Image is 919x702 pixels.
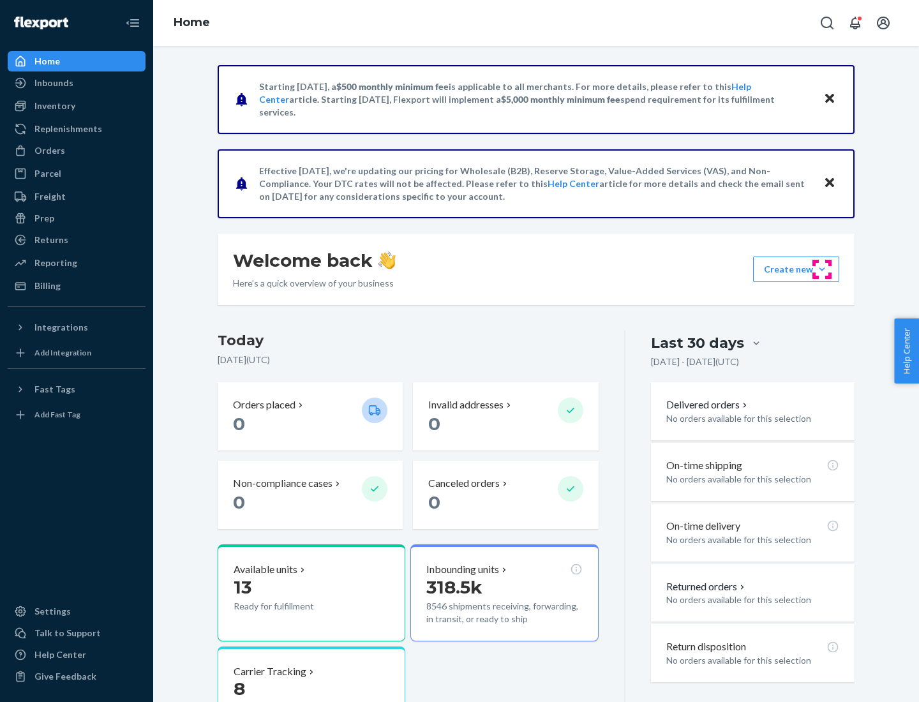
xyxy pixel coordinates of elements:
[34,409,80,420] div: Add Fast Tag
[666,594,839,606] p: No orders available for this selection
[821,90,838,108] button: Close
[548,178,599,189] a: Help Center
[8,601,146,622] a: Settings
[894,318,919,384] button: Help Center
[8,317,146,338] button: Integrations
[8,230,146,250] a: Returns
[233,476,332,491] p: Non-compliance cases
[8,163,146,184] a: Parcel
[233,398,295,412] p: Orders placed
[426,600,582,625] p: 8546 shipments receiving, forwarding, in transit, or ready to ship
[8,51,146,71] a: Home
[413,461,598,529] button: Canceled orders 0
[428,413,440,435] span: 0
[428,398,504,412] p: Invalid addresses
[428,476,500,491] p: Canceled orders
[218,461,403,529] button: Non-compliance cases 0
[218,382,403,451] button: Orders placed 0
[34,670,96,683] div: Give Feedback
[163,4,220,41] ol: breadcrumbs
[34,55,60,68] div: Home
[8,253,146,273] a: Reporting
[666,398,750,412] button: Delivered orders
[8,208,146,228] a: Prep
[814,10,840,36] button: Open Search Box
[14,17,68,29] img: Flexport logo
[34,123,102,135] div: Replenishments
[666,534,839,546] p: No orders available for this selection
[34,190,66,203] div: Freight
[34,280,61,292] div: Billing
[8,140,146,161] a: Orders
[34,347,91,358] div: Add Integration
[8,645,146,665] a: Help Center
[233,277,396,290] p: Here’s a quick overview of your business
[8,119,146,139] a: Replenishments
[8,276,146,296] a: Billing
[233,491,245,513] span: 0
[234,576,251,598] span: 13
[233,249,396,272] h1: Welcome back
[34,383,75,396] div: Fast Tags
[426,562,499,577] p: Inbounding units
[666,654,839,667] p: No orders available for this selection
[651,333,744,353] div: Last 30 days
[174,15,210,29] a: Home
[651,355,739,368] p: [DATE] - [DATE] ( UTC )
[8,666,146,687] button: Give Feedback
[120,10,146,36] button: Close Navigation
[428,491,440,513] span: 0
[34,321,88,334] div: Integrations
[870,10,896,36] button: Open account menu
[666,458,742,473] p: On-time shipping
[259,165,811,203] p: Effective [DATE], we're updating our pricing for Wholesale (B2B), Reserve Storage, Value-Added Se...
[666,473,839,486] p: No orders available for this selection
[34,648,86,661] div: Help Center
[233,413,245,435] span: 0
[8,623,146,643] a: Talk to Support
[234,664,306,679] p: Carrier Tracking
[34,605,71,618] div: Settings
[34,167,61,180] div: Parcel
[218,544,405,641] button: Available units13Ready for fulfillment
[413,382,598,451] button: Invalid addresses 0
[218,354,599,366] p: [DATE] ( UTC )
[8,405,146,425] a: Add Fast Tag
[234,562,297,577] p: Available units
[666,579,747,594] button: Returned orders
[34,100,75,112] div: Inventory
[234,678,245,699] span: 8
[8,379,146,400] button: Fast Tags
[378,251,396,269] img: hand-wave emoji
[34,212,54,225] div: Prep
[8,343,146,363] a: Add Integration
[821,174,838,193] button: Close
[34,234,68,246] div: Returns
[8,186,146,207] a: Freight
[753,257,839,282] button: Create new
[842,10,868,36] button: Open notifications
[8,73,146,93] a: Inbounds
[666,519,740,534] p: On-time delivery
[218,331,599,351] h3: Today
[34,77,73,89] div: Inbounds
[666,412,839,425] p: No orders available for this selection
[259,80,811,119] p: Starting [DATE], a is applicable to all merchants. For more details, please refer to this article...
[34,627,101,639] div: Talk to Support
[410,544,598,641] button: Inbounding units318.5k8546 shipments receiving, forwarding, in transit, or ready to ship
[666,639,746,654] p: Return disposition
[34,257,77,269] div: Reporting
[336,81,449,92] span: $500 monthly minimum fee
[8,96,146,116] a: Inventory
[501,94,620,105] span: $5,000 monthly minimum fee
[34,144,65,157] div: Orders
[426,576,482,598] span: 318.5k
[234,600,352,613] p: Ready for fulfillment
